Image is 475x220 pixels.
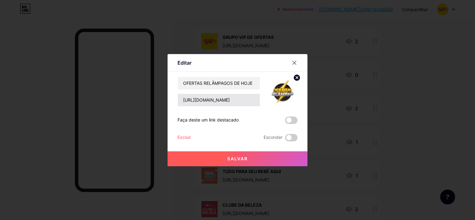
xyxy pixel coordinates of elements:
[178,59,191,66] div: Editar
[227,156,248,161] span: Salvar
[178,134,191,141] div: Excluir
[178,77,260,89] input: Título
[264,134,283,141] span: Esconder
[178,94,260,106] input: URL
[168,151,307,166] button: Salvar
[178,117,239,124] div: Faça deste um link destacado
[268,77,297,107] img: link_thumbnail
